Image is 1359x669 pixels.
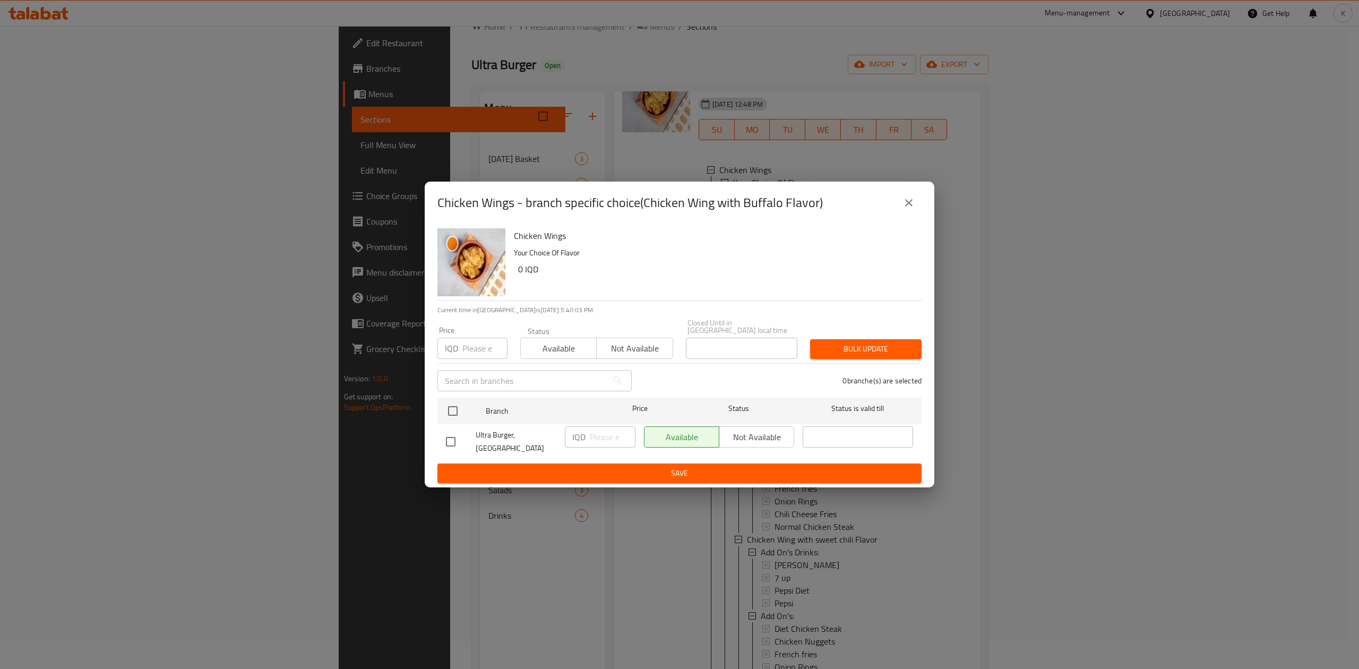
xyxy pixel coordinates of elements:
[437,228,505,296] img: Chicken Wings
[462,338,508,359] input: Please enter price
[518,262,913,277] h6: 0 IQD
[896,190,922,216] button: close
[590,426,635,448] input: Please enter price
[445,342,458,355] p: IQD
[437,370,607,391] input: Search in branches
[446,467,913,480] span: Save
[819,342,913,356] span: Bulk update
[810,339,922,359] button: Bulk update
[486,405,596,418] span: Branch
[601,341,668,356] span: Not available
[437,194,823,211] h2: Chicken Wings - branch specific choice(Chicken Wing with Buffalo Flavor)
[605,402,675,415] span: Price
[514,228,913,243] h6: Chicken Wings
[514,246,913,260] p: Your Choice Of Flavor
[803,402,913,415] span: Status is valid till
[437,305,922,315] p: Current time in [GEOGRAPHIC_DATA] is [DATE] 5:40:03 PM
[596,338,673,359] button: Not available
[520,338,597,359] button: Available
[525,341,592,356] span: Available
[842,375,922,386] p: 0 branche(s) are selected
[476,428,556,455] span: Ultra Burger, [GEOGRAPHIC_DATA]
[572,431,586,443] p: IQD
[437,464,922,483] button: Save
[684,402,794,415] span: Status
